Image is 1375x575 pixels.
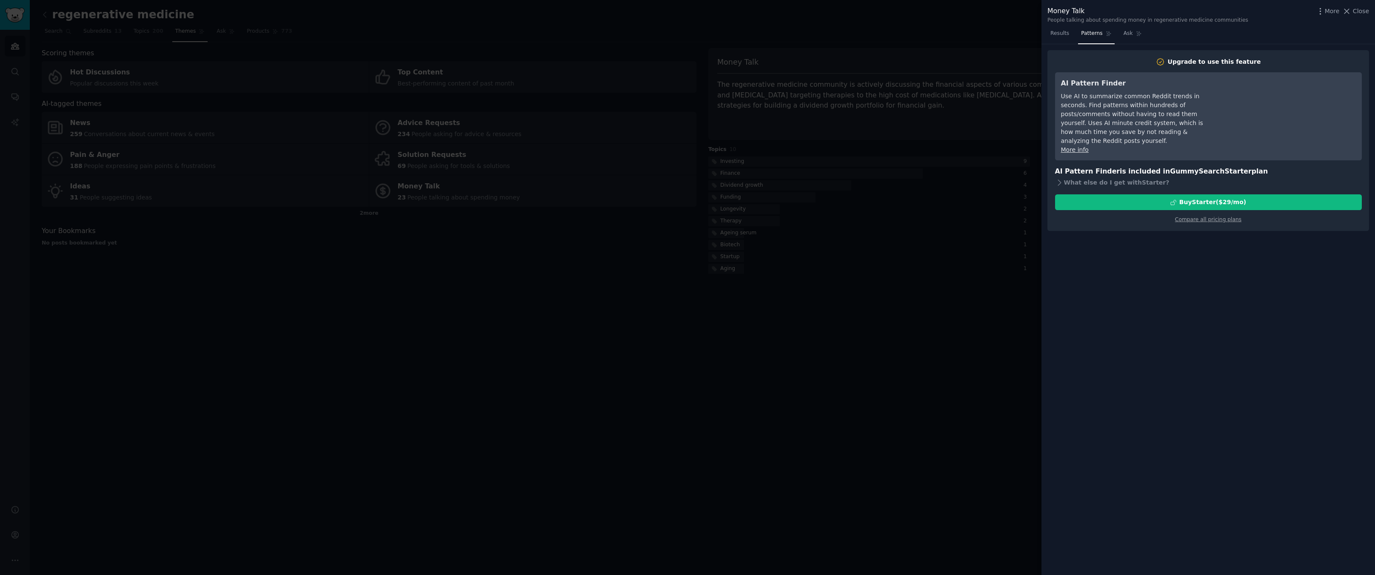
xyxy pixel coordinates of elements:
[1353,7,1369,16] span: Close
[1175,216,1241,222] a: Compare all pricing plans
[1078,27,1114,44] a: Patterns
[1055,194,1362,210] button: BuyStarter($29/mo)
[1061,146,1089,153] a: More info
[1055,176,1362,188] div: What else do I get with Starter ?
[1047,6,1248,17] div: Money Talk
[1047,17,1248,24] div: People talking about spending money in regenerative medicine communities
[1325,7,1340,16] span: More
[1047,27,1072,44] a: Results
[1061,78,1216,89] h3: AI Pattern Finder
[1061,92,1216,145] div: Use AI to summarize common Reddit trends in seconds. Find patterns within hundreds of posts/comme...
[1228,78,1356,142] iframe: YouTube video player
[1050,30,1069,37] span: Results
[1342,7,1369,16] button: Close
[1124,30,1133,37] span: Ask
[1121,27,1145,44] a: Ask
[1316,7,1340,16] button: More
[1179,198,1246,207] div: Buy Starter ($ 29 /mo )
[1170,167,1251,175] span: GummySearch Starter
[1168,57,1261,66] div: Upgrade to use this feature
[1081,30,1102,37] span: Patterns
[1055,166,1362,177] h3: AI Pattern Finder is included in plan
